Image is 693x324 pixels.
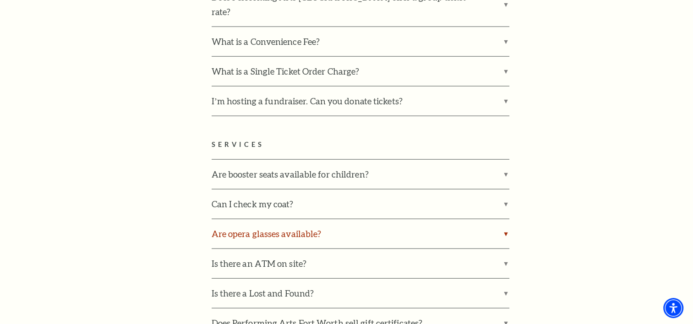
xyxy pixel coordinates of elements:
[212,160,509,189] label: Are booster seats available for children?
[212,219,509,248] label: Are opera glasses available?
[212,189,509,219] label: Can I check my coat?
[212,139,631,151] h2: SERVICES
[663,298,683,318] div: Accessibility Menu
[212,279,509,308] label: Is there a Lost and Found?
[212,27,509,56] label: What is a Convenience Fee?
[212,86,509,116] label: I’m hosting a fundraiser. Can you donate tickets?
[212,249,509,278] label: Is there an ATM on site?
[212,57,509,86] label: What is a Single Ticket Order Charge?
